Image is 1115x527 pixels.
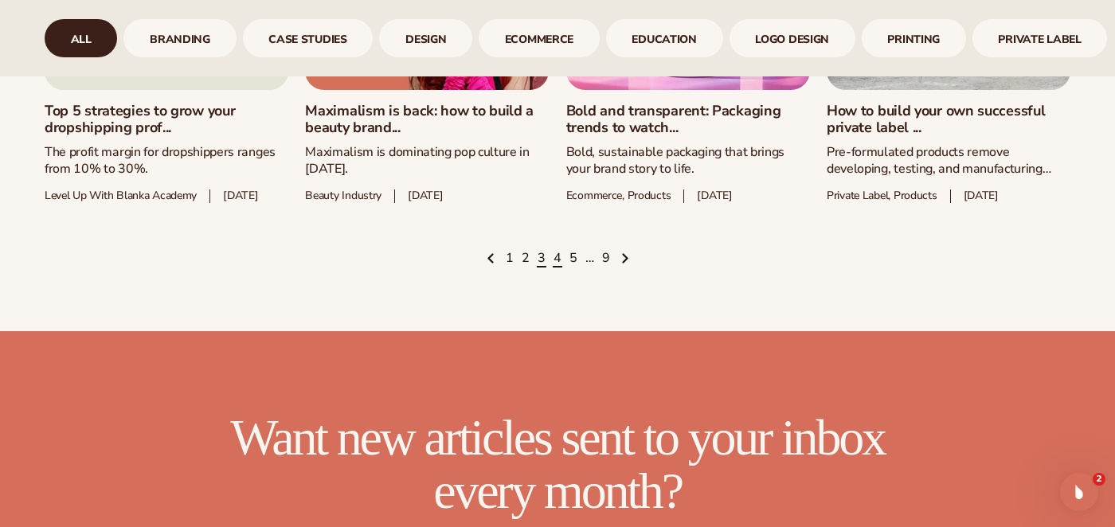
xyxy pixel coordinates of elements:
div: 6 / 9 [606,19,723,57]
span: … [585,250,594,267]
a: case studies [243,19,374,57]
div: 8 / 9 [862,19,966,57]
a: Previous page [485,250,498,267]
a: logo design [730,19,855,57]
a: Page 9 [602,250,610,267]
a: Page 3 [538,250,546,267]
div: 4 / 9 [379,19,472,57]
a: Top 5 strategies to grow your dropshipping prof... [45,103,288,137]
a: How to build your own successful private label ... [827,103,1070,137]
a: printing [862,19,966,57]
a: Page 1 [506,250,514,267]
span: 2 [1093,473,1105,486]
iframe: Intercom live chat [1060,473,1098,511]
a: Private Label [972,19,1108,57]
a: design [379,19,472,57]
a: Maximalism is back: how to build a beauty brand... [305,103,549,137]
div: 9 / 9 [972,19,1108,57]
a: Next page [618,250,631,267]
div: 2 / 9 [123,19,236,57]
nav: Pagination [45,250,1070,267]
a: Education [606,19,723,57]
a: All [45,19,117,57]
h2: Want new articles sent to your inbox every month? [224,411,891,517]
div: 5 / 9 [479,19,600,57]
a: ecommerce [479,19,600,57]
a: Page 2 [522,250,530,267]
a: Page 5 [569,250,577,267]
a: branding [123,19,236,57]
div: 7 / 9 [730,19,855,57]
div: 1 / 9 [45,19,117,57]
div: 3 / 9 [243,19,374,57]
a: Page 4 [554,250,561,267]
a: Bold and transparent: Packaging trends to watch... [566,103,810,137]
